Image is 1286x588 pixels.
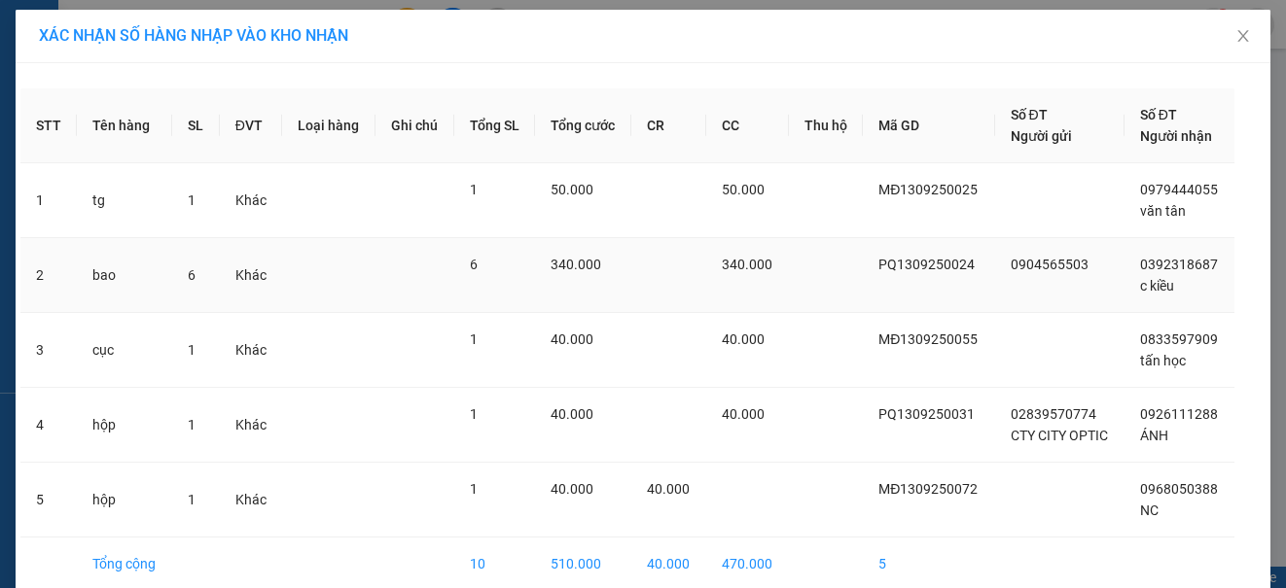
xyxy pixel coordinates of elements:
[1011,428,1108,443] span: CTY CITY OPTIC
[470,406,478,422] span: 1
[470,182,478,197] span: 1
[20,313,77,388] td: 3
[470,257,478,272] span: 6
[551,331,593,347] span: 40.000
[722,406,765,422] span: 40.000
[1011,107,1048,122] span: Số ĐT
[20,463,77,537] td: 5
[1140,278,1174,294] span: c kiều
[39,26,348,45] span: XÁC NHẬN SỐ HÀNG NHẬP VÀO KHO NHẬN
[77,313,172,388] td: cục
[1140,502,1159,518] span: NC
[551,182,593,197] span: 50.000
[188,492,196,507] span: 1
[1216,10,1270,64] button: Close
[20,163,77,238] td: 1
[878,331,978,347] span: MĐ1309250055
[77,163,172,238] td: tg
[454,88,536,163] th: Tổng SL
[220,313,283,388] td: Khác
[878,257,975,272] span: PQ1309250024
[878,481,978,497] span: MĐ1309250072
[551,406,593,422] span: 40.000
[631,88,706,163] th: CR
[77,388,172,463] td: hộp
[172,88,219,163] th: SL
[1140,406,1218,422] span: 0926111288
[77,88,172,163] th: Tên hàng
[535,88,631,163] th: Tổng cước
[282,88,375,163] th: Loại hàng
[1140,182,1218,197] span: 0979444055
[375,88,454,163] th: Ghi chú
[1011,257,1089,272] span: 0904565503
[1140,203,1186,219] span: văn tân
[220,463,283,537] td: Khác
[551,481,593,497] span: 40.000
[1235,28,1251,44] span: close
[1140,331,1218,347] span: 0833597909
[1140,107,1177,122] span: Số ĐT
[188,342,196,358] span: 1
[1140,428,1168,443] span: ÁNH
[220,388,283,463] td: Khác
[20,88,77,163] th: STT
[220,238,283,313] td: Khác
[706,88,789,163] th: CC
[647,481,690,497] span: 40.000
[878,406,975,422] span: PQ1309250031
[789,88,864,163] th: Thu hộ
[1140,128,1212,144] span: Người nhận
[470,331,478,347] span: 1
[20,238,77,313] td: 2
[1011,406,1096,422] span: 02839570774
[722,182,765,197] span: 50.000
[220,163,283,238] td: Khác
[722,331,765,347] span: 40.000
[77,238,172,313] td: bao
[1011,128,1072,144] span: Người gửi
[1140,257,1218,272] span: 0392318687
[878,182,978,197] span: MĐ1309250025
[220,88,283,163] th: ĐVT
[188,417,196,432] span: 1
[188,192,196,208] span: 1
[188,267,196,283] span: 6
[1140,353,1186,368] span: tấn học
[20,388,77,463] td: 4
[77,463,172,537] td: hộp
[722,257,772,272] span: 340.000
[551,257,601,272] span: 340.000
[470,481,478,497] span: 1
[1140,481,1218,497] span: 0968050388
[863,88,994,163] th: Mã GD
